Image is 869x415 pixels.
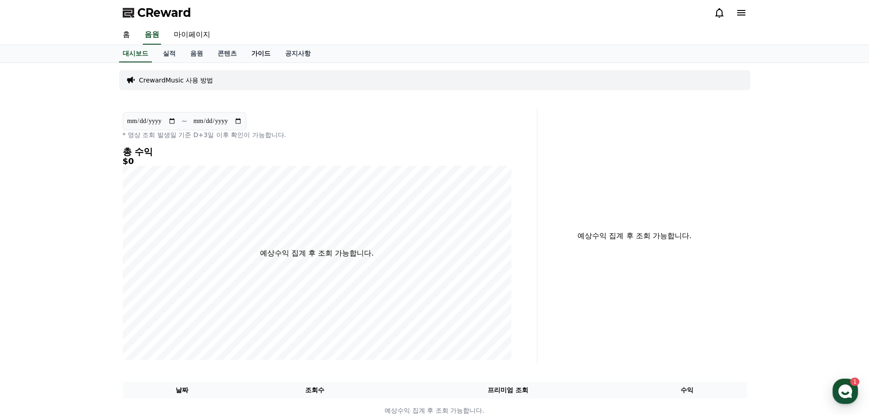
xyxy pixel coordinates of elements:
a: CrewardMusic 사용 방법 [139,76,213,85]
a: 마이페이지 [167,26,218,45]
span: 대화 [83,303,94,310]
th: 날짜 [123,382,242,399]
p: 예상수익 집계 후 조회 가능합니다. [545,231,725,241]
a: 홈 [3,289,60,312]
p: 예상수익 집계 후 조회 가능합니다. [260,248,374,259]
a: 대시보드 [119,45,152,62]
a: 실적 [156,45,183,62]
span: CReward [137,5,191,20]
h4: 총 수익 [123,147,511,157]
th: 수익 [628,382,747,399]
a: 1대화 [60,289,118,312]
a: 공지사항 [278,45,318,62]
h5: $0 [123,157,511,166]
a: CReward [123,5,191,20]
p: ~ [182,116,187,127]
a: 음원 [143,26,161,45]
a: 음원 [183,45,210,62]
th: 프리미엄 조회 [388,382,628,399]
span: 홈 [29,302,34,310]
a: 가이드 [244,45,278,62]
span: 1 [93,288,96,296]
a: 홈 [115,26,137,45]
a: 설정 [118,289,175,312]
span: 설정 [141,302,152,310]
p: * 영상 조회 발생일 기준 D+3일 이후 확인이 가능합니다. [123,130,511,139]
th: 조회수 [241,382,388,399]
a: 콘텐츠 [210,45,244,62]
